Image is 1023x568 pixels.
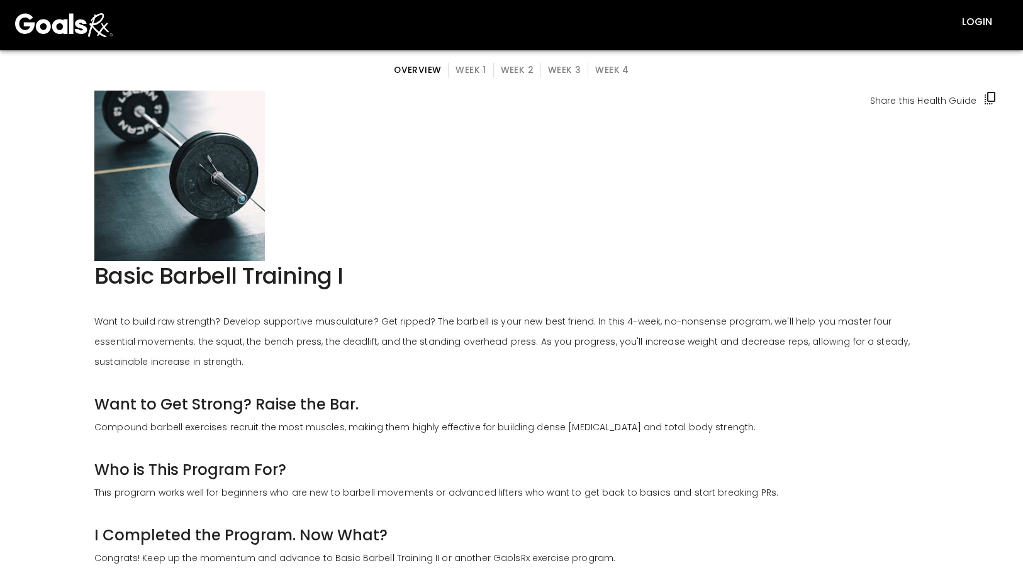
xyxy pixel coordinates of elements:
button: Week 3 [540,63,588,78]
p: Congrats! Keep up the momentum and advance to Basic Barbell Training II or another GaolsRx exerci... [94,548,615,568]
p: Share this Health Guide [870,91,976,111]
button: Week 4 [588,63,635,78]
p: This program works well for beginners who are new to barbell movements or advanced lifters who wa... [94,482,778,503]
h1: Basic Barbell Training I [94,261,344,291]
p: Compound barbell exercises recruit the most muscles, making them highly effective for building de... [94,417,756,437]
button: Week 1 [448,63,493,78]
p: Want to build raw strength? Develop supportive musculature? Get ripped? The barbell is your new b... [94,311,929,372]
h3: I Completed the Program. Now What? [94,523,388,548]
h3: Who is This Program For? [94,457,286,482]
button: overview [387,63,449,78]
button: Week 2 [493,63,541,78]
h3: Want to Get Strong? Raise the Bar. [94,392,359,417]
img: 9c927256-d3e7-4f1f-bfdb-d87fec68f4a2_eduardo-cano-photo-co-gP9rAnGJBRo-unsplash.jpg [94,91,265,261]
